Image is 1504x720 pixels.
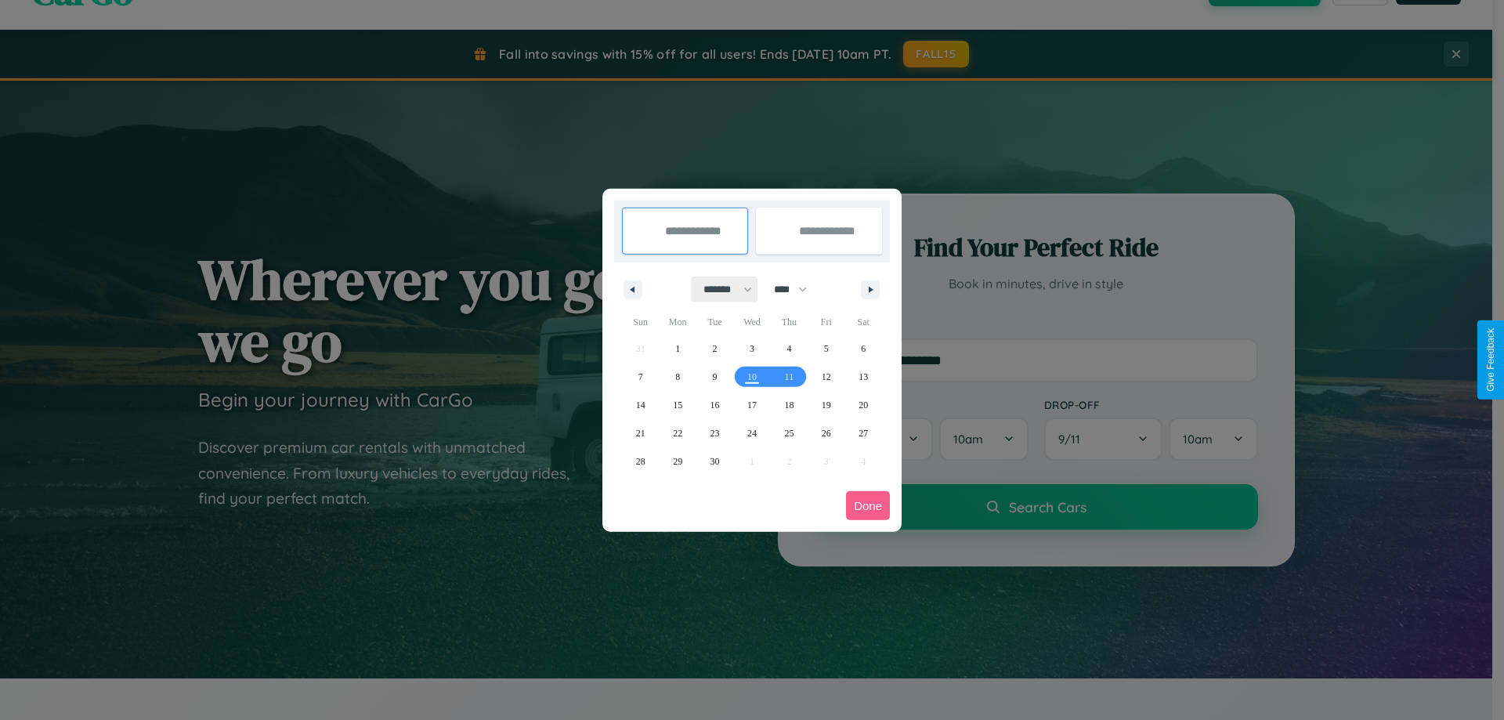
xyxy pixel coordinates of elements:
[696,335,733,363] button: 2
[808,309,844,335] span: Fri
[696,309,733,335] span: Tue
[733,391,770,419] button: 17
[713,335,718,363] span: 2
[747,363,757,391] span: 10
[861,335,866,363] span: 6
[659,419,696,447] button: 22
[673,419,682,447] span: 22
[771,391,808,419] button: 18
[845,391,882,419] button: 20
[696,447,733,476] button: 30
[696,391,733,419] button: 16
[733,335,770,363] button: 3
[784,391,794,419] span: 18
[675,335,680,363] span: 1
[859,419,868,447] span: 27
[636,447,645,476] span: 28
[771,309,808,335] span: Thu
[622,447,659,476] button: 28
[786,335,791,363] span: 4
[824,335,829,363] span: 5
[733,309,770,335] span: Wed
[696,419,733,447] button: 23
[710,447,720,476] span: 30
[636,419,645,447] span: 21
[785,363,794,391] span: 11
[846,491,890,520] button: Done
[696,363,733,391] button: 9
[636,391,645,419] span: 14
[713,363,718,391] span: 9
[733,419,770,447] button: 24
[710,419,720,447] span: 23
[622,309,659,335] span: Sun
[750,335,754,363] span: 3
[845,309,882,335] span: Sat
[622,391,659,419] button: 14
[808,391,844,419] button: 19
[822,391,831,419] span: 19
[622,363,659,391] button: 7
[659,447,696,476] button: 29
[675,363,680,391] span: 8
[859,391,868,419] span: 20
[822,419,831,447] span: 26
[822,363,831,391] span: 12
[659,309,696,335] span: Mon
[845,419,882,447] button: 27
[808,335,844,363] button: 5
[1485,328,1496,392] div: Give Feedback
[659,363,696,391] button: 8
[733,363,770,391] button: 10
[845,335,882,363] button: 6
[771,363,808,391] button: 11
[859,363,868,391] span: 13
[784,419,794,447] span: 25
[808,419,844,447] button: 26
[747,391,757,419] span: 17
[771,419,808,447] button: 25
[673,391,682,419] span: 15
[659,391,696,419] button: 15
[808,363,844,391] button: 12
[845,363,882,391] button: 13
[659,335,696,363] button: 1
[747,419,757,447] span: 24
[771,335,808,363] button: 4
[710,391,720,419] span: 16
[673,447,682,476] span: 29
[638,363,643,391] span: 7
[622,419,659,447] button: 21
